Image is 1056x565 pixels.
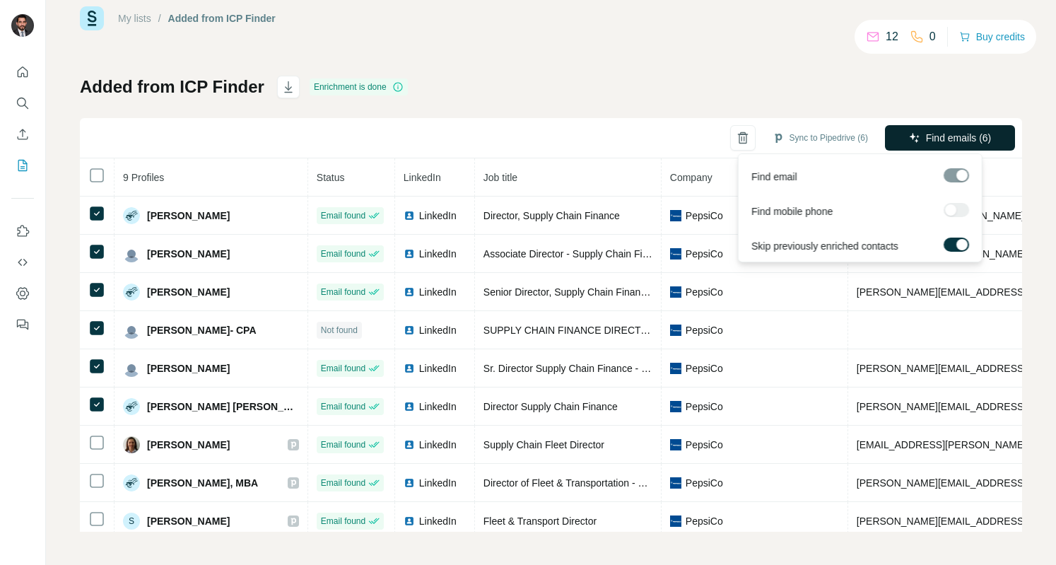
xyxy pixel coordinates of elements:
[419,400,457,414] span: LinkedIn
[959,27,1025,47] button: Buy credits
[11,250,34,275] button: Use Surfe API
[670,363,681,374] img: company-logo
[123,360,140,377] img: Avatar
[404,248,415,260] img: LinkedIn logo
[321,209,365,222] span: Email found
[123,474,140,491] img: Avatar
[483,248,669,260] span: Associate Director - Supply Chain Finance
[321,362,365,375] span: Email found
[483,516,597,527] span: Fleet & Transport Director
[11,281,34,306] button: Dashboard
[158,11,161,25] li: /
[886,28,898,45] p: 12
[419,514,457,528] span: LinkedIn
[419,323,457,337] span: LinkedIn
[321,324,358,337] span: Not found
[670,248,681,260] img: company-logo
[763,127,878,148] button: Sync to Pipedrive (6)
[147,209,230,223] span: [PERSON_NAME]
[321,477,365,489] span: Email found
[419,476,457,490] span: LinkedIn
[483,363,698,374] span: Sr. Director Supply Chain Finance - Procurement
[404,516,415,527] img: LinkedIn logo
[404,286,415,298] img: LinkedIn logo
[123,436,140,453] img: Avatar
[404,401,415,412] img: LinkedIn logo
[123,207,140,224] img: Avatar
[483,210,620,221] span: Director, Supply Chain Finance
[670,439,681,450] img: company-logo
[483,286,970,298] span: Senior Director, Supply Chain Finance, GTM and Field Operations, Pepsico Beverages [GEOGRAPHIC_DATA]
[11,91,34,116] button: Search
[147,400,299,414] span: [PERSON_NAME] [PERSON_NAME]
[310,78,408,95] div: Enrichment is done
[80,6,104,30] img: Surfe Logo
[404,439,415,450] img: LinkedIn logo
[168,11,276,25] div: Added from ICP Finder
[670,325,681,336] img: company-logo
[123,245,140,262] img: Avatar
[147,476,258,490] span: [PERSON_NAME], MBA
[123,398,140,415] img: Avatar
[483,172,517,183] span: Job title
[686,209,723,223] span: PepsiCo
[11,312,34,337] button: Feedback
[123,172,164,183] span: 9 Profiles
[670,172,712,183] span: Company
[321,515,365,528] span: Email found
[147,323,257,337] span: [PERSON_NAME]- CPA
[118,13,151,24] a: My lists
[686,361,723,375] span: PepsiCo
[483,439,604,450] span: Supply Chain Fleet Director
[11,219,34,244] button: Use Surfe on LinkedIn
[419,285,457,299] span: LinkedIn
[11,59,34,85] button: Quick start
[404,363,415,374] img: LinkedIn logo
[419,247,457,261] span: LinkedIn
[321,438,365,451] span: Email found
[670,210,681,221] img: company-logo
[147,285,230,299] span: [PERSON_NAME]
[147,361,230,375] span: [PERSON_NAME]
[123,513,140,530] div: S
[11,122,34,147] button: Enrich CSV
[419,438,457,452] span: LinkedIn
[11,153,34,178] button: My lists
[926,131,992,145] span: Find emails (6)
[686,247,723,261] span: PepsiCo
[670,516,681,527] img: company-logo
[419,361,457,375] span: LinkedIn
[321,286,365,298] span: Email found
[670,286,681,298] img: company-logo
[686,285,723,299] span: PepsiCo
[885,125,1015,151] button: Find emails (6)
[751,204,833,219] span: Find mobile phone
[321,247,365,260] span: Email found
[147,247,230,261] span: [PERSON_NAME]
[404,325,415,336] img: LinkedIn logo
[11,14,34,37] img: Avatar
[686,514,723,528] span: PepsiCo
[419,209,457,223] span: LinkedIn
[686,400,723,414] span: PepsiCo
[686,476,723,490] span: PepsiCo
[686,438,723,452] span: PepsiCo
[751,239,898,253] span: Skip previously enriched contacts
[670,401,681,412] img: company-logo
[929,28,936,45] p: 0
[483,325,656,336] span: SUPPLY CHAIN FINANCE DIRECTOR
[404,477,415,489] img: LinkedIn logo
[670,477,681,489] img: company-logo
[751,170,797,184] span: Find email
[147,438,230,452] span: [PERSON_NAME]
[80,76,264,98] h1: Added from ICP Finder
[317,172,345,183] span: Status
[147,514,230,528] span: [PERSON_NAME]
[483,477,698,489] span: Director of Fleet & Transportation - Headquarters
[123,284,140,301] img: Avatar
[686,323,723,337] span: PepsiCo
[123,322,140,339] img: Avatar
[321,400,365,413] span: Email found
[404,172,441,183] span: LinkedIn
[483,401,618,412] span: Director Supply Chain Finance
